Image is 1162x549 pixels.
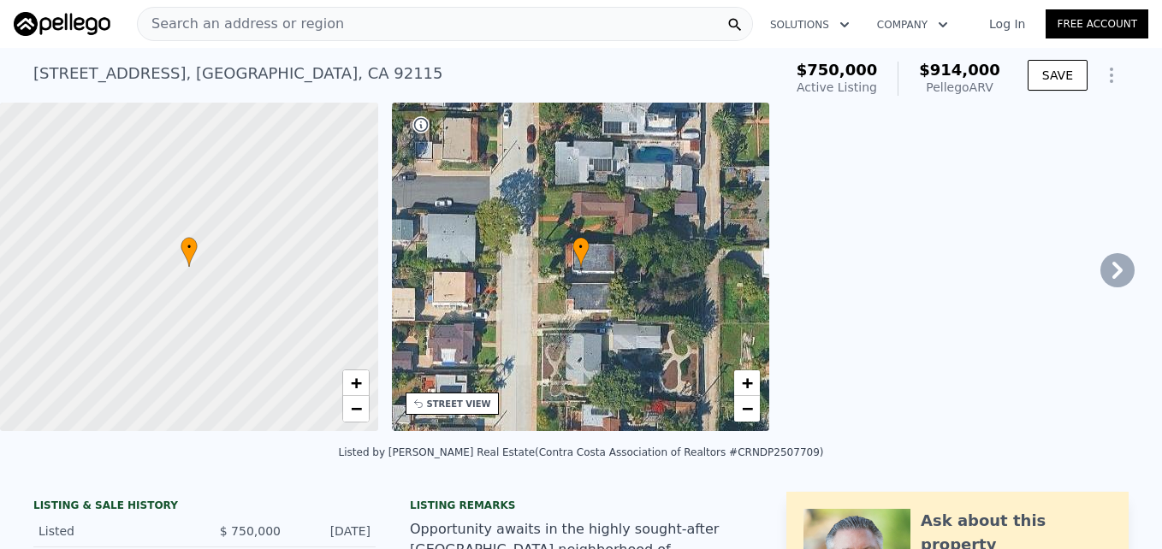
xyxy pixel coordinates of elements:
a: Log In [969,15,1046,32]
span: $ 750,000 [220,524,281,538]
div: [STREET_ADDRESS] , [GEOGRAPHIC_DATA] , CA 92115 [33,62,443,86]
div: Listed [39,522,191,540]
button: Show Options [1094,58,1129,92]
span: • [181,239,198,255]
a: Zoom in [343,370,369,396]
button: Solutions [756,9,863,40]
span: Search an address or region [138,14,344,34]
span: $750,000 [797,61,878,79]
span: Active Listing [797,80,877,94]
div: [DATE] [294,522,371,540]
a: Zoom out [734,396,760,422]
div: LISTING & SALE HISTORY [33,499,376,516]
span: + [350,372,361,393]
span: $914,000 [919,61,1000,79]
div: STREET VIEW [427,398,491,410]
span: • [572,239,590,255]
div: Listed by [PERSON_NAME] Real Estate (Contra Costa Association of Realtors #CRNDP2507709) [339,446,824,458]
a: Zoom in [734,370,760,396]
div: Listing remarks [410,499,752,512]
a: Free Account [1046,9,1148,38]
button: Company [863,9,962,40]
button: SAVE [1028,60,1088,91]
span: + [742,372,753,393]
div: • [181,237,198,267]
img: Pellego [14,12,110,36]
a: Zoom out [343,396,369,422]
span: − [742,398,753,419]
span: − [350,398,361,419]
div: Pellego ARV [919,79,1000,96]
div: • [572,237,590,267]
